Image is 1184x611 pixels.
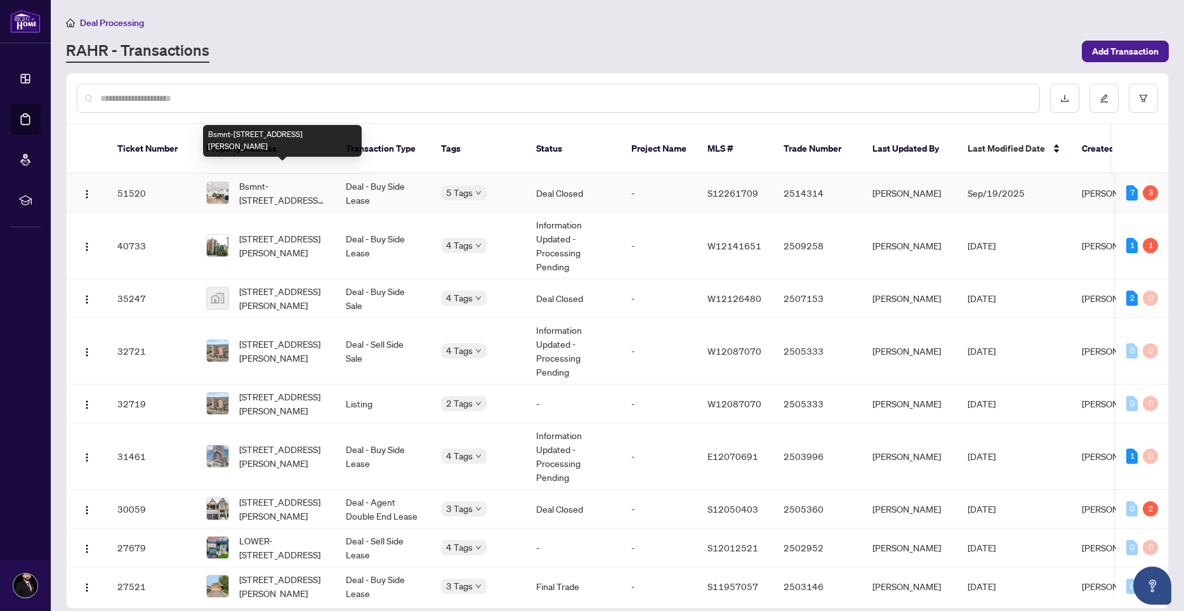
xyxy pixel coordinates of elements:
img: thumbnail-img [207,498,228,520]
span: [PERSON_NAME] [1082,581,1150,592]
td: - [621,174,697,213]
th: Trade Number [773,124,862,174]
div: 3 [1143,185,1158,200]
span: 3 Tags [446,501,473,516]
img: Logo [82,544,92,554]
button: Logo [77,393,97,414]
img: Logo [82,242,92,252]
td: 2505360 [773,490,862,529]
span: LOWER-[STREET_ADDRESS] [239,534,326,562]
div: 0 [1126,343,1138,358]
span: W12141651 [707,240,761,251]
th: Tags [431,124,526,174]
td: 27521 [107,567,196,606]
td: 2503996 [773,423,862,490]
th: Status [526,124,621,174]
div: Bsmnt-[STREET_ADDRESS][PERSON_NAME] [203,125,362,157]
td: [PERSON_NAME] [862,318,957,384]
th: Last Modified Date [957,124,1072,174]
span: W12126480 [707,292,761,304]
img: Logo [82,452,92,463]
td: Information Updated - Processing Pending [526,423,621,490]
img: thumbnail-img [207,575,228,597]
span: Deal Processing [80,17,144,29]
div: 0 [1143,291,1158,306]
span: [PERSON_NAME] [1082,345,1150,357]
td: 31461 [107,423,196,490]
span: down [475,348,482,354]
div: 1 [1126,449,1138,464]
span: 5 Tags [446,185,473,200]
th: Project Name [621,124,697,174]
td: - [621,529,697,567]
td: - [526,384,621,423]
div: 0 [1143,540,1158,555]
td: 2503146 [773,567,862,606]
button: Add Transaction [1082,41,1169,62]
span: edit [1100,94,1108,103]
button: edit [1089,84,1119,113]
td: Deal - Buy Side Lease [336,213,431,279]
span: [STREET_ADDRESS][PERSON_NAME] [239,337,326,365]
button: Logo [77,235,97,256]
td: - [621,567,697,606]
td: [PERSON_NAME] [862,567,957,606]
th: Property Address [196,124,336,174]
td: 32719 [107,384,196,423]
span: down [475,506,482,512]
span: W12087070 [707,398,761,409]
div: 0 [1126,540,1138,555]
th: Created By [1072,124,1148,174]
td: Final Trade [526,567,621,606]
span: Add Transaction [1092,41,1159,62]
div: 2 [1126,291,1138,306]
div: 7 [1126,185,1138,200]
td: - [621,318,697,384]
img: Logo [82,189,92,199]
td: [PERSON_NAME] [862,174,957,213]
span: [DATE] [968,345,996,357]
div: 0 [1126,579,1138,594]
span: W12087070 [707,345,761,357]
button: Logo [77,576,97,596]
span: down [475,544,482,551]
a: RAHR - Transactions [66,40,209,63]
td: - [621,423,697,490]
span: down [475,242,482,249]
td: [PERSON_NAME] [862,529,957,567]
span: [STREET_ADDRESS][PERSON_NAME] [239,390,326,417]
img: Logo [82,505,92,515]
img: Logo [82,400,92,410]
span: down [475,583,482,589]
span: S12012521 [707,542,758,553]
span: [DATE] [968,581,996,592]
span: [PERSON_NAME] [1082,542,1150,553]
td: 2505333 [773,318,862,384]
th: Last Updated By [862,124,957,174]
img: thumbnail-img [207,445,228,467]
button: Logo [77,537,97,558]
td: Deal Closed [526,279,621,318]
span: [PERSON_NAME] [1082,450,1150,462]
td: Information Updated - Processing Pending [526,213,621,279]
td: Deal - Buy Side Lease [336,174,431,213]
span: [STREET_ADDRESS][PERSON_NAME] [239,442,326,470]
img: thumbnail-img [207,393,228,414]
td: Deal - Buy Side Sale [336,279,431,318]
div: 0 [1143,449,1158,464]
td: Information Updated - Processing Pending [526,318,621,384]
td: 51520 [107,174,196,213]
div: 1 [1126,238,1138,253]
td: [PERSON_NAME] [862,279,957,318]
img: Logo [82,347,92,357]
span: [PERSON_NAME] [1082,187,1150,199]
td: 2505333 [773,384,862,423]
td: Deal Closed [526,174,621,213]
span: 4 Tags [446,291,473,305]
span: S11957057 [707,581,758,592]
span: down [475,190,482,196]
span: down [475,453,482,459]
img: thumbnail-img [207,537,228,558]
th: Transaction Type [336,124,431,174]
button: Logo [77,446,97,466]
